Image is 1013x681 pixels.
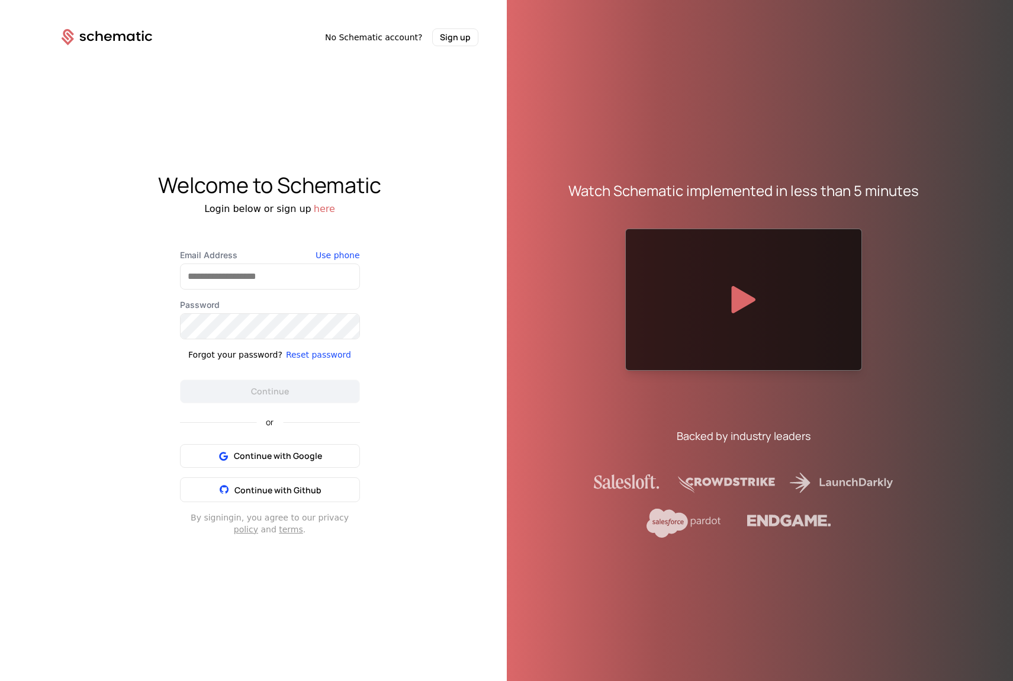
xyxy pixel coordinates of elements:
[33,202,507,216] div: Login below or sign up
[568,181,919,200] div: Watch Schematic implemented in less than 5 minutes
[33,174,507,197] div: Welcome to Schematic
[180,477,360,502] button: Continue with Github
[234,484,321,496] span: Continue with Github
[256,418,283,426] span: or
[180,512,360,535] div: By signing in , you agree to our privacy and .
[677,428,811,444] div: Backed by industry leaders
[188,349,282,361] div: Forgot your password?
[234,525,258,534] a: policy
[180,299,360,311] label: Password
[180,249,360,261] label: Email Address
[314,202,335,216] button: here
[279,525,303,534] a: terms
[286,349,351,361] button: Reset password
[180,444,360,468] button: Continue with Google
[325,31,423,43] span: No Schematic account?
[180,380,360,403] button: Continue
[234,450,322,462] span: Continue with Google
[316,249,359,261] button: Use phone
[432,28,478,46] button: Sign up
